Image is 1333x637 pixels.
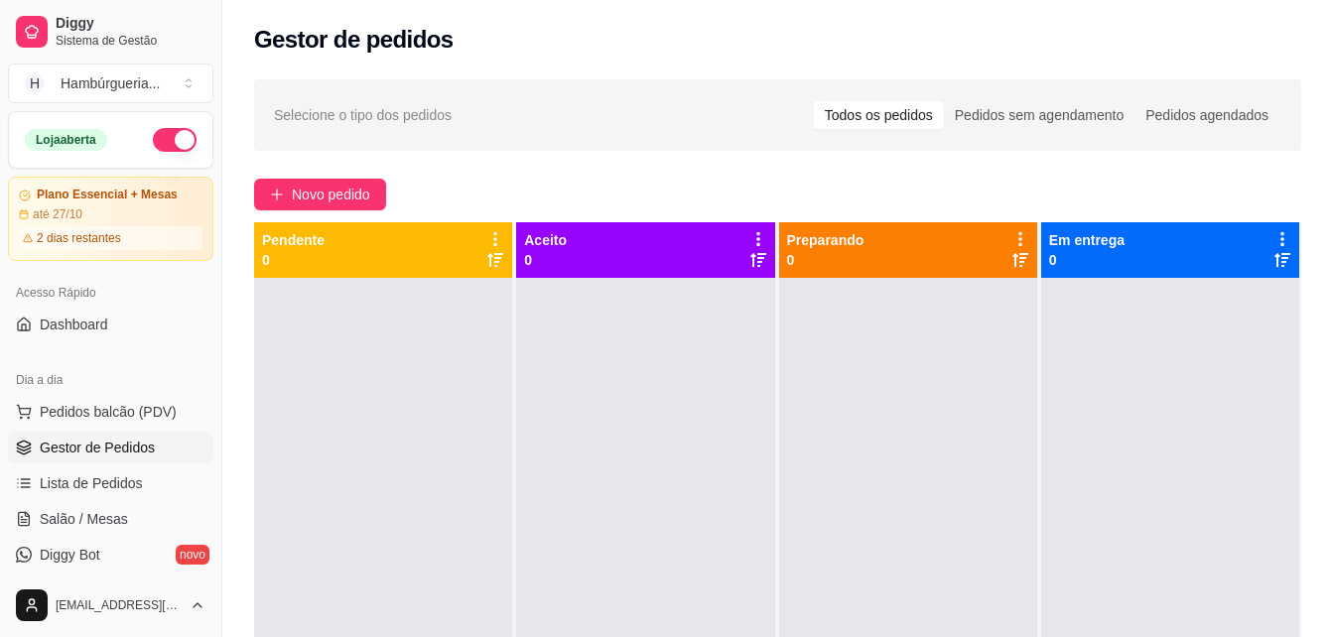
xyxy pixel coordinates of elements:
[40,315,108,334] span: Dashboard
[25,73,45,93] span: H
[8,8,213,56] a: DiggySistema de Gestão
[8,432,213,463] a: Gestor de Pedidos
[25,129,107,151] div: Loja aberta
[40,438,155,457] span: Gestor de Pedidos
[8,309,213,340] a: Dashboard
[56,33,205,49] span: Sistema de Gestão
[1049,230,1125,250] p: Em entrega
[8,64,213,103] button: Select a team
[270,188,284,201] span: plus
[61,73,160,93] div: Hambúrgueria ...
[254,179,386,210] button: Novo pedido
[8,539,213,571] a: Diggy Botnovo
[8,277,213,309] div: Acesso Rápido
[40,402,177,422] span: Pedidos balcão (PDV)
[40,473,143,493] span: Lista de Pedidos
[33,206,82,222] article: até 27/10
[8,467,213,499] a: Lista de Pedidos
[8,177,213,261] a: Plano Essencial + Mesasaté 27/102 dias restantes
[292,184,370,205] span: Novo pedido
[262,250,325,270] p: 0
[944,101,1134,129] div: Pedidos sem agendamento
[524,230,567,250] p: Aceito
[787,250,865,270] p: 0
[262,230,325,250] p: Pendente
[8,396,213,428] button: Pedidos balcão (PDV)
[40,545,100,565] span: Diggy Bot
[254,24,454,56] h2: Gestor de pedidos
[524,250,567,270] p: 0
[274,104,452,126] span: Selecione o tipo dos pedidos
[787,230,865,250] p: Preparando
[56,597,182,613] span: [EMAIL_ADDRESS][DOMAIN_NAME]
[8,503,213,535] a: Salão / Mesas
[37,188,178,202] article: Plano Essencial + Mesas
[814,101,944,129] div: Todos os pedidos
[56,15,205,33] span: Diggy
[1134,101,1279,129] div: Pedidos agendados
[37,230,121,246] article: 2 dias restantes
[8,581,213,629] button: [EMAIL_ADDRESS][DOMAIN_NAME]
[40,509,128,529] span: Salão / Mesas
[8,364,213,396] div: Dia a dia
[1049,250,1125,270] p: 0
[153,128,197,152] button: Alterar Status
